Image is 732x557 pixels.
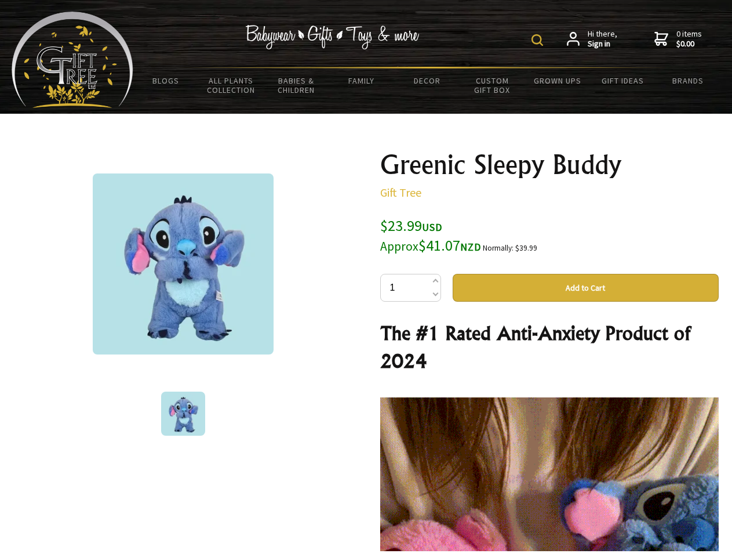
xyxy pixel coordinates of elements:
[654,29,702,49] a: 0 items$0.00
[676,28,702,49] span: 0 items
[460,240,481,254] span: NZD
[264,68,329,102] a: Babies & Children
[676,39,702,49] strong: $0.00
[329,68,395,93] a: Family
[460,68,525,102] a: Custom Gift Box
[453,274,719,302] button: Add to Cart
[590,68,655,93] a: Gift Ideas
[380,216,481,255] span: $23.99 $41.07
[531,34,543,46] img: product search
[655,68,721,93] a: Brands
[483,243,537,253] small: Normally: $39.99
[588,29,617,49] span: Hi there,
[161,392,205,436] img: Greenic Sleepy Buddy
[12,12,133,108] img: Babyware - Gifts - Toys and more...
[380,321,690,372] strong: The #1 Rated Anti-Anxiety Product of 2024
[567,29,617,49] a: Hi there,Sign in
[525,68,590,93] a: Grown Ups
[380,238,418,254] small: Approx
[133,68,199,93] a: BLOGS
[93,173,274,355] img: Greenic Sleepy Buddy
[199,68,264,102] a: All Plants Collection
[394,68,460,93] a: Decor
[380,151,719,179] h1: Greenic Sleepy Buddy
[422,220,442,234] span: USD
[246,25,420,49] img: Babywear - Gifts - Toys & more
[588,39,617,49] strong: Sign in
[380,185,421,200] a: Gift Tree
